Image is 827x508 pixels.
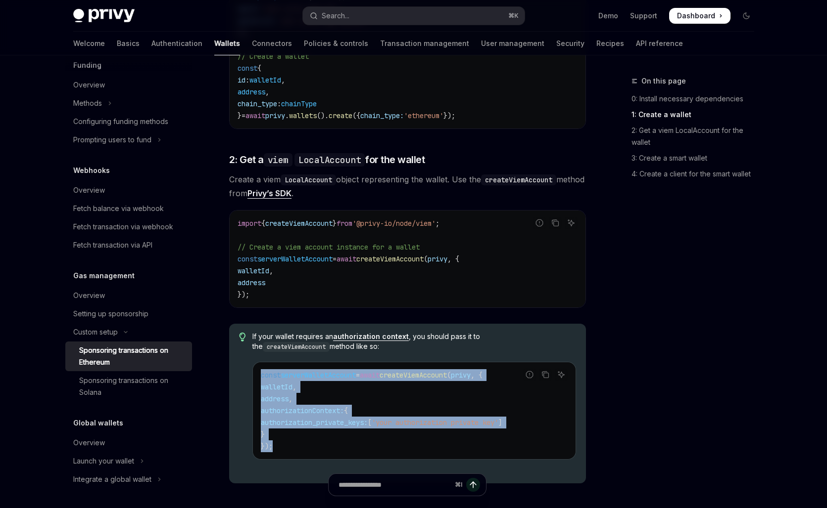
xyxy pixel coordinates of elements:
button: Report incorrect code [533,216,546,229]
span: ] [498,418,502,427]
a: API reference [636,32,683,55]
a: authorization context [333,332,409,341]
div: Fetch transaction via API [73,239,152,251]
span: , [269,266,273,275]
div: Methods [73,97,102,109]
a: Overview [65,181,192,199]
div: Prompting users to fund [73,134,151,146]
span: createViemAccount [380,371,447,380]
span: } [261,430,265,439]
div: Launch your wallet [73,455,134,467]
span: walletId [249,76,281,85]
div: Setting up sponsorship [73,308,148,320]
button: Report incorrect code [523,368,536,381]
button: Ask AI [565,216,578,229]
span: const [238,254,257,263]
code: LocalAccount [281,174,336,185]
span: [ [368,418,372,427]
img: dark logo [73,9,135,23]
span: walletId [238,266,269,275]
a: Sponsoring transactions on Ethereum [65,341,192,371]
span: ( [424,254,428,263]
button: Toggle Launch your wallet section [65,452,192,470]
span: } [238,111,242,120]
span: import [238,219,261,228]
span: privy [451,371,471,380]
span: , { [447,254,459,263]
a: Fetch transaction via API [65,236,192,254]
a: Privy’s SDK [247,188,292,199]
span: ⌘ K [508,12,519,20]
a: Setting up sponsorship [65,305,192,323]
a: Fetch transaction via webhook [65,218,192,236]
span: createViemAccount [356,254,424,263]
span: }); [443,111,455,120]
span: { [261,219,265,228]
a: Connectors [252,32,292,55]
a: Demo [598,11,618,21]
a: 3: Create a smart wallet [632,150,762,166]
button: Toggle Custom setup section [65,323,192,341]
span: privy [428,254,447,263]
span: ; [436,219,439,228]
span: address [238,278,265,287]
a: Configuring funding methods [65,113,192,130]
button: Toggle dark mode [738,8,754,24]
span: 'your authorization private key' [372,418,498,427]
button: Toggle Prompting users to fund section [65,131,192,149]
a: Wallets [214,32,240,55]
span: '@privy-io/node/viem' [352,219,436,228]
a: Sponsoring transactions on Solana [65,372,192,401]
span: On this page [641,75,686,87]
h5: Webhooks [73,165,110,176]
button: Toggle Integrate a global wallet section [65,470,192,488]
span: chain_type [238,99,277,108]
a: Welcome [73,32,105,55]
div: Overview [73,437,105,449]
a: Recipes [596,32,624,55]
button: Send message [466,478,480,492]
span: serverWalletAccount [281,371,356,380]
button: Copy the contents from the code block [549,216,562,229]
div: Sponsoring transactions on Solana [79,375,186,398]
a: Overview [65,287,192,304]
code: createViemAccount [481,174,556,185]
span: Create a viem object representing the wallet. Use the method from . [229,172,586,200]
a: Basics [117,32,140,55]
span: wallets [289,111,317,120]
a: Dashboard [669,8,730,24]
span: await [245,111,265,120]
span: chain_type: [360,111,404,120]
a: Policies & controls [304,32,368,55]
span: authorization_private_keys: [261,418,368,427]
div: Overview [73,290,105,301]
span: , [292,382,296,391]
span: If your wallet requires an , you should pass it to the method like so: [252,332,576,352]
span: = [333,254,337,263]
div: Fetch transaction via webhook [73,221,173,233]
code: viem [264,153,292,167]
input: Ask a question... [339,474,451,496]
span: }); [261,442,273,451]
h5: Global wallets [73,417,123,429]
a: Transaction management [380,32,469,55]
div: Custom setup [73,326,118,338]
button: Toggle Methods section [65,94,192,112]
span: { [344,406,348,415]
code: createViemAccount [263,342,330,352]
div: Configuring funding methods [73,116,168,127]
span: from [337,219,352,228]
a: Overview [65,76,192,94]
div: Search... [322,10,349,22]
span: createViemAccount [265,219,333,228]
div: Integrate a global wallet [73,473,151,485]
span: chainType [281,99,317,108]
a: Authentication [151,32,202,55]
button: Open search [303,7,525,25]
span: (). [317,111,329,120]
span: walletId [261,382,292,391]
span: , [289,394,292,403]
button: Ask AI [555,368,568,381]
a: Support [630,11,657,21]
span: address [238,87,265,96]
